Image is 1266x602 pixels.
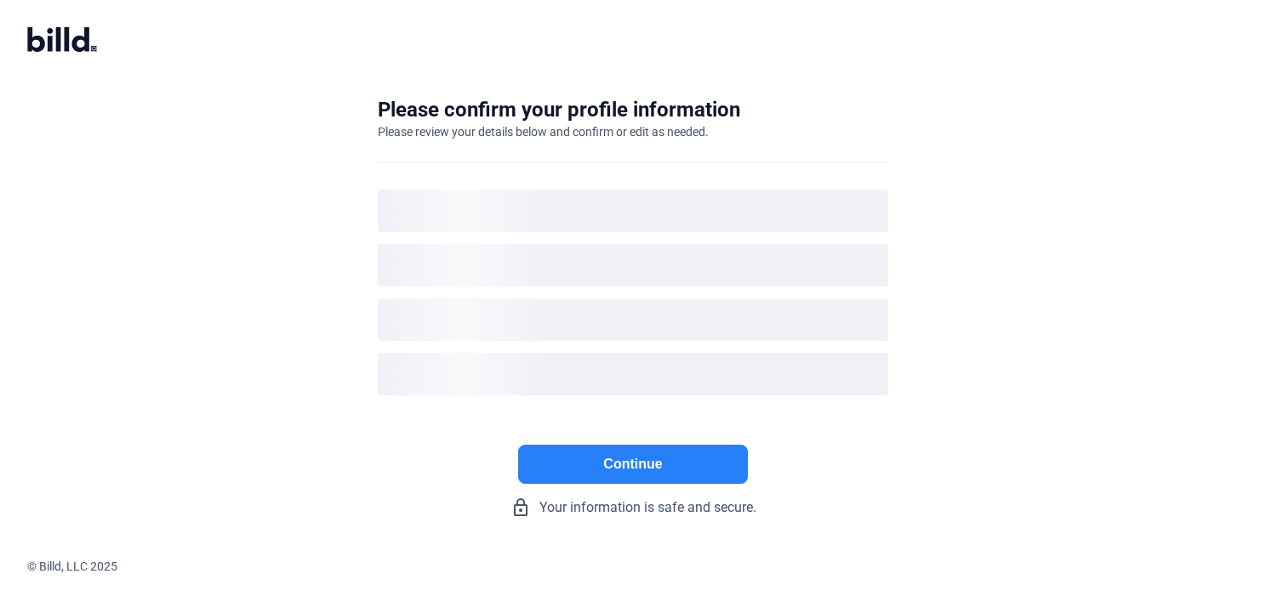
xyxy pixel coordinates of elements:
div: Please confirm your profile information [378,96,740,123]
div: Please review your details below and confirm or edit as needed. [378,123,709,140]
button: Continue [518,445,748,484]
div: © Billd, LLC 2025 [27,558,1266,575]
div: loading [378,190,888,232]
div: Your information is safe and secure. [378,497,888,518]
div: loading [378,298,888,341]
mat-icon: lock_outline [510,497,531,518]
div: loading [378,244,888,287]
div: loading [378,353,888,395]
